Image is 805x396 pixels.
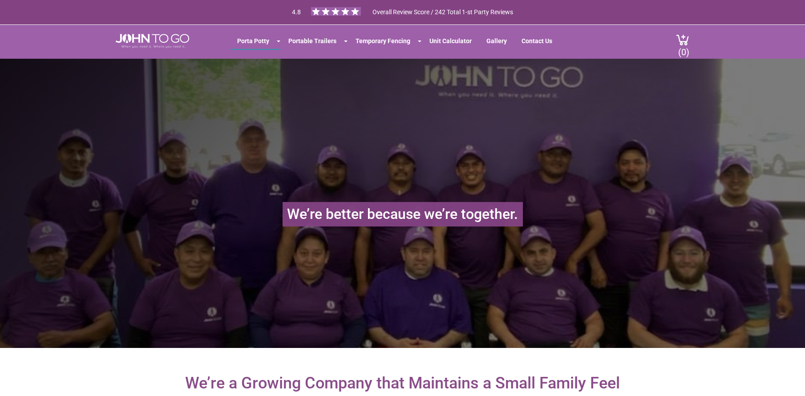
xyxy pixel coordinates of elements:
[283,202,523,226] h1: We’re better because we’re together.
[676,34,689,46] img: cart a
[423,33,478,49] a: Unit Calculator
[372,8,513,33] span: Overall Review Score / 242 Total 1-st Party Reviews
[292,8,301,16] span: 4.8
[769,360,805,396] button: Live Chat
[349,33,417,49] a: Temporary Fencing
[116,34,189,48] img: JOHN to go
[678,40,689,57] span: (0)
[231,33,276,49] a: Porta Potty
[515,33,559,49] a: Contact Us
[282,33,343,49] a: Portable Trailers
[480,33,514,49] a: Gallery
